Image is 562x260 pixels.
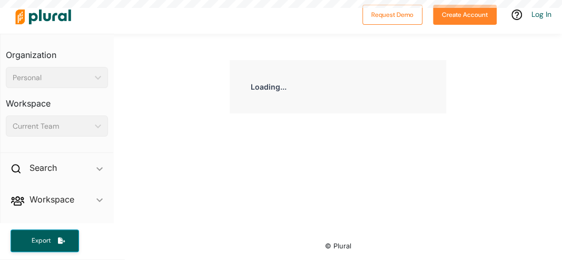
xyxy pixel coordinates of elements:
a: Request Demo [362,8,422,20]
h2: Search [29,162,57,174]
small: © Plural [324,242,351,250]
a: Create Account [433,8,497,20]
div: Current Team [13,121,91,132]
h3: Organization [6,40,108,63]
button: Export [11,229,79,252]
span: Export [24,236,58,245]
div: Loading... [230,60,446,113]
h3: Workspace [6,88,108,111]
div: Personal [13,72,91,83]
button: Create Account [433,5,497,25]
button: Request Demo [362,5,422,25]
a: Log In [531,9,551,19]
